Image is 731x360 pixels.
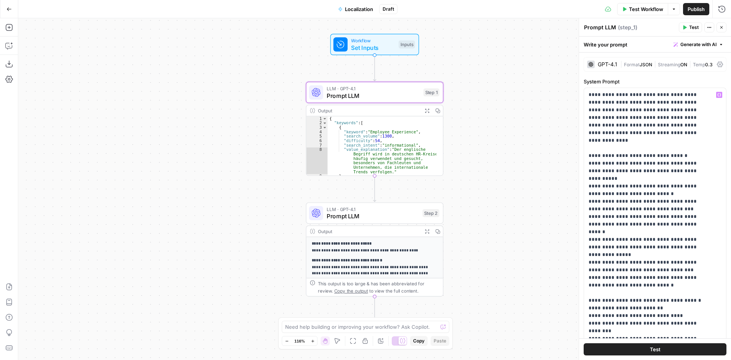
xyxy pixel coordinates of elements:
button: Paste [431,336,449,346]
div: 2 [306,121,328,125]
span: ( step_1 ) [618,24,637,31]
span: Test [650,346,661,353]
span: 116% [294,338,305,344]
span: Prompt LLM [327,91,420,100]
button: Localization [334,3,378,15]
span: Test Workflow [629,5,663,13]
div: 9 [306,174,328,179]
g: Edge from start to step_1 [373,55,376,81]
span: | [687,60,693,68]
div: Step 2 [423,209,439,217]
span: JSON [640,62,652,67]
div: LLM · GPT-4.1Prompt LLMStep 1Output{ "keywords":[ { "keyword":"Employee Experience", "search_volu... [306,82,443,176]
span: LLM · GPT-4.1 [327,206,419,213]
span: Workflow [351,37,395,44]
div: Output [318,107,419,114]
button: Test Workflow [617,3,668,15]
span: Localization [345,5,373,13]
div: Inputs [399,40,415,48]
span: Copy the output [334,288,368,293]
span: | [620,60,624,68]
button: Generate with AI [670,40,726,50]
div: WorkflowSet InputsInputs [306,34,443,55]
span: Copy [413,338,425,344]
div: Output [318,228,419,235]
span: Streaming [658,62,680,67]
button: Test [679,22,702,32]
span: 0.3 [705,62,713,67]
div: 7 [306,143,328,147]
span: Toggle code folding, rows 1 through 109 [322,116,327,121]
div: 6 [306,139,328,143]
span: Toggle code folding, rows 2 through 108 [322,121,327,125]
g: Edge from step_2 to end [373,296,376,322]
div: 4 [306,130,328,134]
span: Temp [693,62,705,67]
span: Draft [383,6,394,13]
div: 8 [306,147,328,174]
g: Edge from step_1 to step_2 [373,176,376,202]
span: Set Inputs [351,43,395,52]
span: LLM · GPT-4.1 [327,85,420,92]
span: Prompt LLM [327,212,419,221]
div: This output is too large & has been abbreviated for review. to view the full content. [318,280,439,294]
span: Publish [688,5,705,13]
label: System Prompt [584,78,726,85]
div: 3 [306,125,328,130]
div: 1 [306,116,328,121]
div: Write your prompt [579,37,731,52]
div: Step 1 [423,88,439,96]
span: Generate with AI [680,41,717,48]
div: 5 [306,134,328,139]
div: GPT-4.1 [598,62,617,67]
button: Copy [410,336,428,346]
span: Test [689,24,699,31]
span: ON [680,62,687,67]
span: Format [624,62,640,67]
button: Publish [683,3,709,15]
span: | [652,60,658,68]
textarea: Prompt LLM [584,24,616,31]
span: Paste [434,338,446,344]
span: Toggle code folding, rows 3 through 9 [322,125,327,130]
button: Test [584,343,726,355]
